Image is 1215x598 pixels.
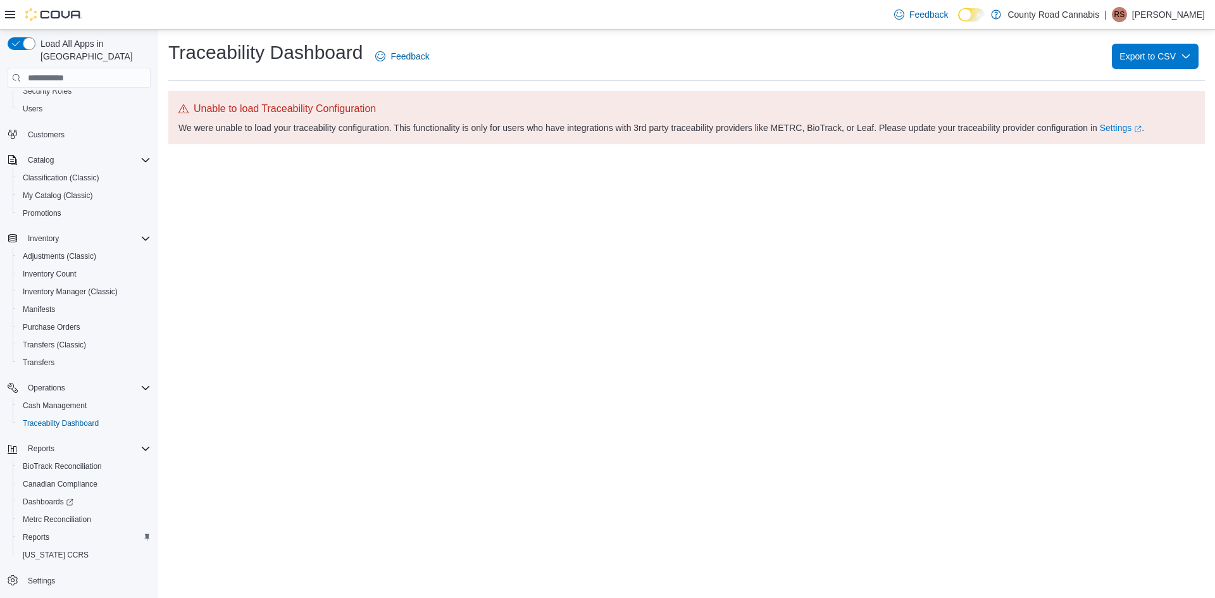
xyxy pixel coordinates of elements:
[23,322,80,332] span: Purchase Orders
[18,266,82,282] a: Inventory Count
[1007,7,1099,22] p: County Road Cannabis
[18,320,151,335] span: Purchase Orders
[23,127,151,142] span: Customers
[18,459,151,474] span: BioTrack Reconciliation
[18,530,54,545] a: Reports
[1114,7,1125,22] span: RS
[18,320,85,335] a: Purchase Orders
[1100,123,1142,133] a: SettingsExternal link
[23,231,64,246] button: Inventory
[23,208,61,218] span: Promotions
[28,383,65,393] span: Operations
[13,458,156,475] button: BioTrack Reconciliation
[23,86,72,96] span: Security Roles
[18,266,151,282] span: Inventory Count
[13,318,156,336] button: Purchase Orders
[3,571,156,590] button: Settings
[13,265,156,283] button: Inventory Count
[18,416,104,431] a: Traceabilty Dashboard
[23,550,89,560] span: [US_STATE] CCRS
[23,251,96,261] span: Adjustments (Classic)
[18,337,91,352] a: Transfers (Classic)
[25,8,82,21] img: Cova
[18,302,151,317] span: Manifests
[23,380,151,396] span: Operations
[23,153,59,168] button: Catalog
[18,355,59,370] a: Transfers
[13,169,156,187] button: Classification (Classic)
[3,379,156,397] button: Operations
[28,576,55,586] span: Settings
[23,441,59,456] button: Reports
[1112,44,1199,69] button: Export to CSV
[13,493,156,511] a: Dashboards
[18,477,103,492] a: Canadian Compliance
[18,284,123,299] a: Inventory Manager (Classic)
[23,532,49,542] span: Reports
[1112,7,1127,22] div: RK Sohal
[23,479,97,489] span: Canadian Compliance
[23,441,151,456] span: Reports
[23,173,99,183] span: Classification (Classic)
[23,287,118,297] span: Inventory Manager (Classic)
[13,354,156,371] button: Transfers
[390,50,429,63] span: Feedback
[13,100,156,118] button: Users
[18,101,47,116] a: Users
[18,512,96,527] a: Metrc Reconciliation
[18,398,92,413] a: Cash Management
[23,497,73,507] span: Dashboards
[13,283,156,301] button: Inventory Manager (Classic)
[18,206,151,221] span: Promotions
[18,398,151,413] span: Cash Management
[23,231,151,246] span: Inventory
[23,269,77,279] span: Inventory Count
[13,475,156,493] button: Canadian Compliance
[23,401,87,411] span: Cash Management
[178,101,1195,116] p: Unable to load Traceability Configuration
[23,380,70,396] button: Operations
[13,511,156,528] button: Metrc Reconciliation
[18,249,101,264] a: Adjustments (Classic)
[28,444,54,454] span: Reports
[18,249,151,264] span: Adjustments (Classic)
[1132,7,1205,22] p: [PERSON_NAME]
[35,37,151,63] span: Load All Apps in [GEOGRAPHIC_DATA]
[18,530,151,545] span: Reports
[18,416,151,431] span: Traceabilty Dashboard
[18,512,151,527] span: Metrc Reconciliation
[23,358,54,368] span: Transfers
[23,104,42,114] span: Users
[18,459,107,474] a: BioTrack Reconciliation
[23,127,70,142] a: Customers
[13,301,156,318] button: Manifests
[18,494,151,509] span: Dashboards
[13,397,156,414] button: Cash Management
[18,84,77,99] a: Security Roles
[958,8,985,22] input: Dark Mode
[18,477,151,492] span: Canadian Compliance
[889,2,953,27] a: Feedback
[23,573,151,589] span: Settings
[28,130,65,140] span: Customers
[18,170,151,185] span: Classification (Classic)
[1134,125,1142,133] svg: External link
[3,440,156,458] button: Reports
[18,302,60,317] a: Manifests
[18,170,104,185] a: Classification (Classic)
[3,151,156,169] button: Catalog
[23,461,102,471] span: BioTrack Reconciliation
[13,187,156,204] button: My Catalog (Classic)
[13,414,156,432] button: Traceabilty Dashboard
[13,204,156,222] button: Promotions
[18,101,151,116] span: Users
[23,153,151,168] span: Catalog
[23,514,91,525] span: Metrc Reconciliation
[18,494,78,509] a: Dashboards
[13,247,156,265] button: Adjustments (Classic)
[18,547,94,563] a: [US_STATE] CCRS
[23,190,93,201] span: My Catalog (Classic)
[13,528,156,546] button: Reports
[18,547,151,563] span: Washington CCRS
